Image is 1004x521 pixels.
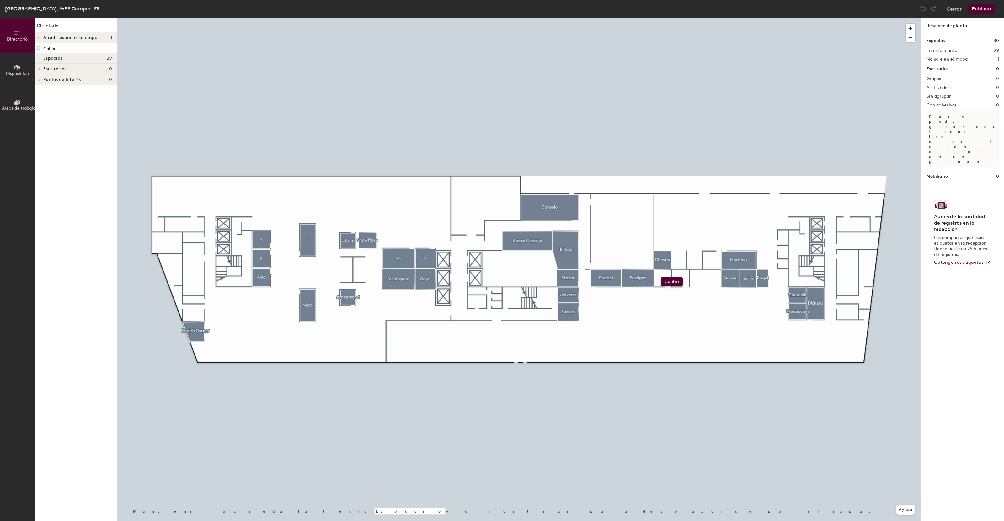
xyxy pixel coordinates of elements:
img: Redo [930,6,937,12]
span: 1 [110,35,112,40]
div: [GEOGRAPHIC_DATA], WPP Campus, F5 [5,5,99,13]
span: Directorio [7,36,28,42]
span: Disposición [6,71,29,76]
button: Cerrar [947,4,962,14]
span: 0 [109,67,112,72]
h2: 0 [996,94,999,99]
span: Escritorios [43,67,66,72]
img: Undo [920,6,927,12]
h2: Sin agrupar [927,94,951,99]
button: Publicar [968,4,995,14]
span: 29 [107,56,112,61]
span: 0 [109,77,112,82]
p: Las compañías que usan etiquetas en la recepción tienen hasta un 25 % más de registros. [934,235,988,258]
h2: No sale en el mapa [927,57,968,62]
h2: Grupos [927,76,941,81]
p: Para poder guardar, todos los escritorios deben estar en un grupo [927,111,999,167]
h2: 1 [997,57,999,62]
h2: 0 [996,76,999,81]
h1: Escritorios [927,66,948,73]
h2: 0 [996,85,999,90]
button: Ayuda [896,505,915,515]
span: Espacios [43,56,62,61]
h4: Aumente la cantidad de registros en la recepción [934,214,988,232]
h1: 0 [996,66,999,73]
img: Logotipo de etiqueta [934,200,948,211]
span: Áreas de trabajo [2,106,35,111]
h2: En esta planta [927,48,957,53]
h2: Archivado [927,85,948,90]
h2: 0 [996,103,999,108]
h1: Mobiliario [927,173,948,180]
h1: Espacios [927,37,945,44]
a: Obtenga sus etiquetas [934,260,991,265]
h1: Resumen de planta [921,18,1004,32]
span: Puntos de interés [43,77,81,82]
h2: 29 [994,48,999,53]
h1: 0 [996,173,999,180]
span: Obtenga sus etiquetas [934,260,983,265]
p: Calibrí [43,44,57,52]
h1: Directorio [35,23,117,32]
span: Añadir espacios al mapa [43,35,98,40]
h1: 30 [994,37,999,44]
h2: Con adhesivos [927,103,957,108]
